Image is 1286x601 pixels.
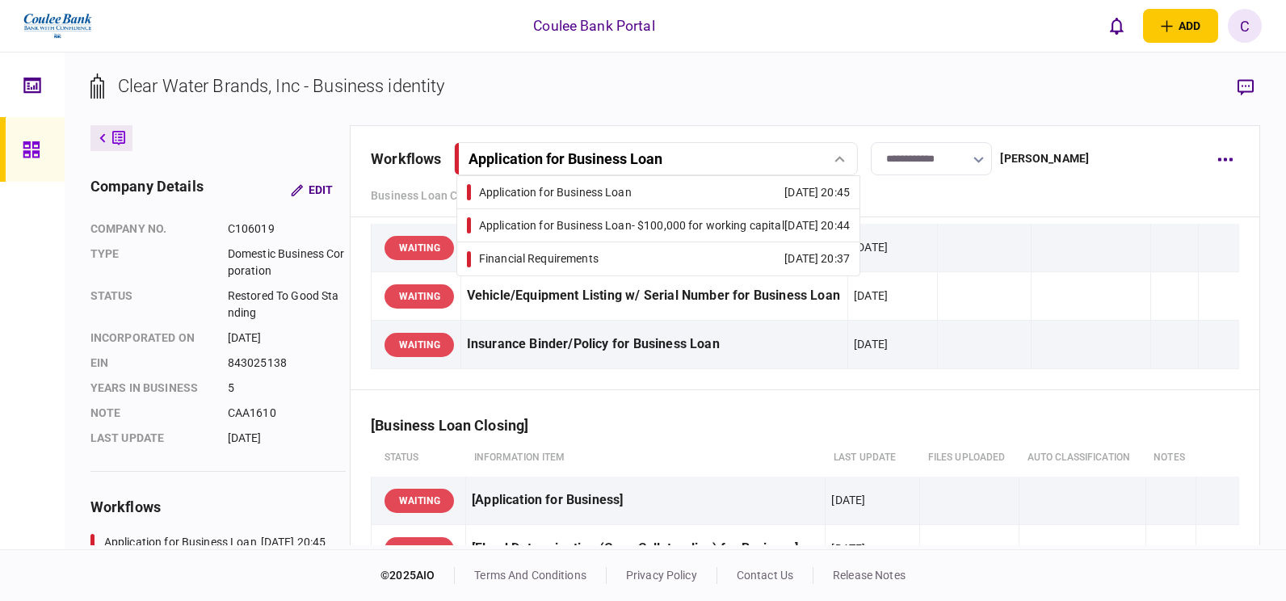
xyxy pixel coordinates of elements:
div: [DATE] 20:45 [261,534,326,551]
div: Financial Requirements [479,250,599,267]
div: [DATE] [228,330,345,347]
a: Application for Business Loan[DATE] 20:45 [467,176,850,208]
div: [DATE] [228,430,345,447]
div: company no. [90,221,212,237]
div: [DATE] 20:45 [784,184,850,201]
a: privacy policy [626,569,697,582]
div: [Business Loan Closing] [371,417,541,434]
button: Application for Business Loan [454,142,858,175]
div: 5 [228,380,345,397]
div: 843025138 [228,355,345,372]
div: [DATE] 20:44 [784,217,850,234]
div: last update [90,430,212,447]
div: [DATE] [854,288,888,304]
a: contact us [737,569,793,582]
div: © 2025 AIO [380,567,455,584]
th: Files uploaded [920,439,1019,477]
div: years in business [90,380,212,397]
a: Application for Business Loan- $100,000 for working capital[DATE] 20:44 [467,209,850,242]
div: Application for Business Loan [469,150,662,167]
div: Clear Water Brands, Inc - Business identity [118,73,445,99]
div: workflows [371,148,441,170]
div: status [90,288,212,322]
div: [Flood Determination (CrossCollateralize) for Business] [472,531,819,567]
div: Restored To Good Standing [228,288,345,322]
div: company details [90,175,204,204]
div: Vehicle/Equipment Listing w/ Serial Number for Business Loan [467,278,842,314]
div: [PERSON_NAME] [1000,150,1089,167]
div: [DATE] 20:37 [784,250,850,267]
a: terms and conditions [474,569,586,582]
div: [Application for Business] [472,482,819,519]
div: Type [90,246,212,279]
button: C [1228,9,1262,43]
div: [DATE] [854,239,888,255]
div: WAITING [385,284,454,309]
div: [DATE] [854,336,888,352]
div: WAITING [385,333,454,357]
div: WAITING [385,489,454,513]
div: [DATE] [831,540,865,557]
th: Information item [466,439,826,477]
button: Edit [278,175,346,204]
div: Domestic Business Corporation [228,246,345,279]
div: C106019 [228,221,345,237]
th: auto classification [1019,439,1146,477]
a: release notes [833,569,906,582]
div: WAITING [385,236,454,260]
a: Financial Requirements[DATE] 20:37 [467,242,850,275]
th: notes [1145,439,1196,477]
button: open notifications list [1099,9,1133,43]
img: client company logo [22,6,94,46]
a: Application for Business Loan[DATE] 20:45 [90,534,326,551]
div: Application for Business Loan - $100,000 for working capital [479,217,784,234]
div: incorporated on [90,330,212,347]
button: open adding identity options [1143,9,1218,43]
div: workflows [90,496,346,518]
div: [DATE] [831,492,865,508]
th: last update [826,439,920,477]
div: Application for Business Loan [104,534,257,551]
div: Insurance Binder/Policy for Business Loan [467,326,842,363]
a: Business Loan Closing [371,187,490,204]
div: WAITING [385,537,454,561]
div: EIN [90,355,212,372]
div: Coulee Bank Portal [533,15,654,36]
div: Application for Business Loan [479,184,632,201]
div: note [90,405,212,422]
div: CAA1610 [228,405,345,422]
th: status [372,439,466,477]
